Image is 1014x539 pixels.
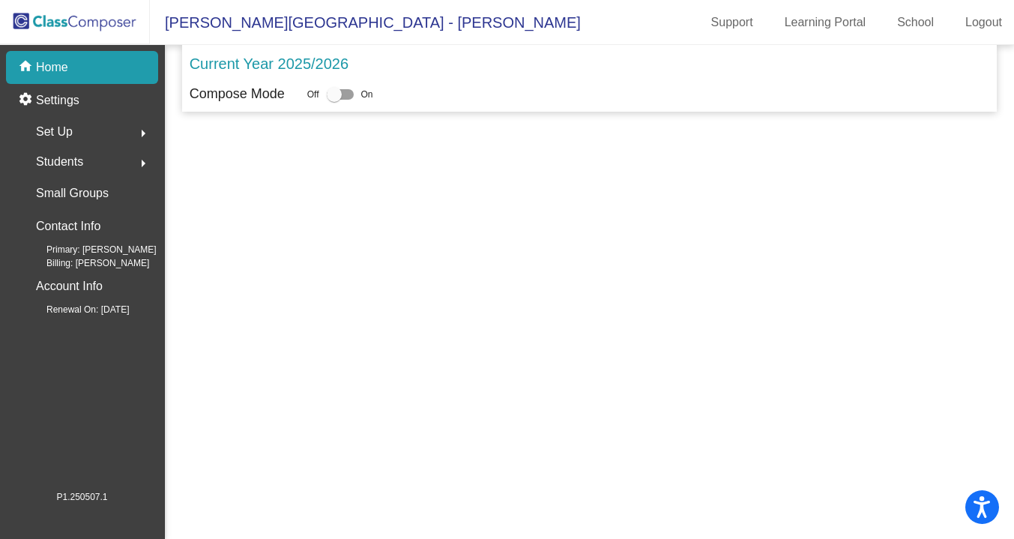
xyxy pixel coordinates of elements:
p: Contact Info [36,216,100,237]
p: Settings [36,91,79,109]
span: Students [36,151,83,172]
p: Small Groups [36,183,109,204]
span: Renewal On: [DATE] [22,303,129,316]
span: Billing: [PERSON_NAME] [22,256,149,270]
span: Off [307,88,319,101]
a: Support [699,10,765,34]
p: Account Info [36,276,103,297]
mat-icon: arrow_right [134,124,152,142]
p: Current Year 2025/2026 [190,52,348,75]
a: School [885,10,946,34]
mat-icon: settings [18,91,36,109]
span: Primary: [PERSON_NAME] [22,243,157,256]
span: [PERSON_NAME][GEOGRAPHIC_DATA] - [PERSON_NAME] [150,10,581,34]
p: Home [36,58,68,76]
mat-icon: arrow_right [134,154,152,172]
p: Compose Mode [190,84,285,104]
a: Learning Portal [773,10,878,34]
span: Set Up [36,121,73,142]
span: On [361,88,373,101]
mat-icon: home [18,58,36,76]
a: Logout [953,10,1014,34]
